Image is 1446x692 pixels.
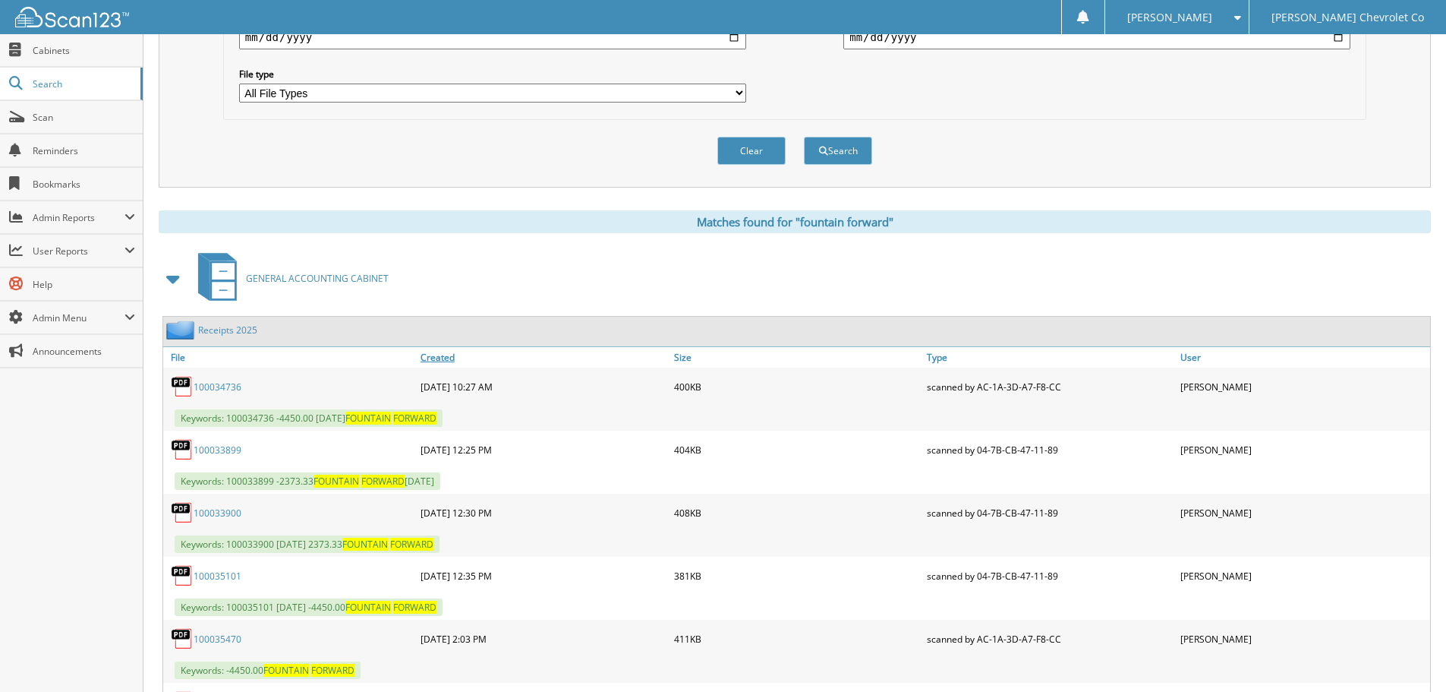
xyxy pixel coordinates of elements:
label: File type [239,68,746,81]
span: Keywords: 100035101 [DATE] -4450.00 [175,599,443,616]
div: scanned by 04-7B-CB-47-11-89 [923,498,1177,528]
span: Cabinets [33,44,135,57]
img: PDF.png [171,375,194,398]
span: FOUNTAIN [345,601,391,614]
span: FORWARD [361,475,405,488]
a: Size [670,347,924,368]
a: Receipts 2025 [198,324,257,337]
a: GENERAL ACCOUNTING CABINET [189,248,389,308]
a: 100033899 [194,444,241,457]
div: scanned by 04-7B-CB-47-11-89 [923,561,1177,591]
input: end [843,25,1350,49]
a: 100035101 [194,570,241,583]
span: FOUNTAIN [263,664,309,677]
span: Search [33,77,133,90]
div: Matches found for "fountain forward" [159,210,1431,233]
button: Clear [717,137,786,165]
div: 404KB [670,434,924,465]
span: FOUNTAIN [345,412,391,425]
a: Type [923,347,1177,368]
div: 381KB [670,561,924,591]
img: PDF.png [171,627,194,650]
div: [PERSON_NAME] [1177,624,1430,654]
div: scanned by AC-1A-3D-A7-F8-CC [923,624,1177,654]
span: FOUNTAIN [342,538,388,551]
a: Created [417,347,670,368]
iframe: Chat Widget [1370,619,1446,692]
span: Announcements [33,345,135,358]
span: FOUNTAIN [313,475,359,488]
div: [DATE] 2:03 PM [417,624,670,654]
span: Admin Reports [33,211,124,224]
span: FORWARD [393,412,436,425]
span: Keywords: 100033899 -2373.33 [DATE] [175,472,440,490]
div: [DATE] 12:35 PM [417,561,670,591]
div: [PERSON_NAME] [1177,498,1430,528]
div: scanned by 04-7B-CB-47-11-89 [923,434,1177,465]
img: PDF.png [171,438,194,461]
a: 100034736 [194,381,241,393]
span: Scan [33,111,135,124]
span: Keywords: -4450.00 [175,662,361,679]
img: PDF.png [171,564,194,587]
span: [PERSON_NAME] Chevrolet Co [1271,13,1424,22]
div: [PERSON_NAME] [1177,434,1430,465]
span: Admin Menu [33,311,124,324]
span: Keywords: 100033900 [DATE] 2373.33 [175,536,439,553]
div: scanned by AC-1A-3D-A7-F8-CC [923,371,1177,402]
span: FORWARD [311,664,354,677]
span: Bookmarks [33,178,135,191]
div: [DATE] 12:30 PM [417,498,670,528]
span: FORWARD [390,538,433,551]
span: Help [33,278,135,291]
span: User Reports [33,245,124,258]
a: 100035470 [194,633,241,646]
img: PDF.png [171,501,194,524]
span: [PERSON_NAME] [1127,13,1212,22]
div: 408KB [670,498,924,528]
a: User [1177,347,1430,368]
div: [DATE] 10:27 AM [417,371,670,402]
span: FORWARD [393,601,436,614]
img: scan123-logo-white.svg [15,7,129,27]
span: GENERAL ACCOUNTING CABINET [246,272,389,285]
span: Keywords: 100034736 -4450.00 [DATE] [175,409,443,427]
div: 400KB [670,371,924,402]
a: 100033900 [194,507,241,520]
div: [DATE] 12:25 PM [417,434,670,465]
a: File [163,347,417,368]
img: folder2.png [166,321,198,340]
div: [PERSON_NAME] [1177,371,1430,402]
div: [PERSON_NAME] [1177,561,1430,591]
input: start [239,25,746,49]
span: Reminders [33,144,135,157]
div: 411KB [670,624,924,654]
button: Search [804,137,872,165]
